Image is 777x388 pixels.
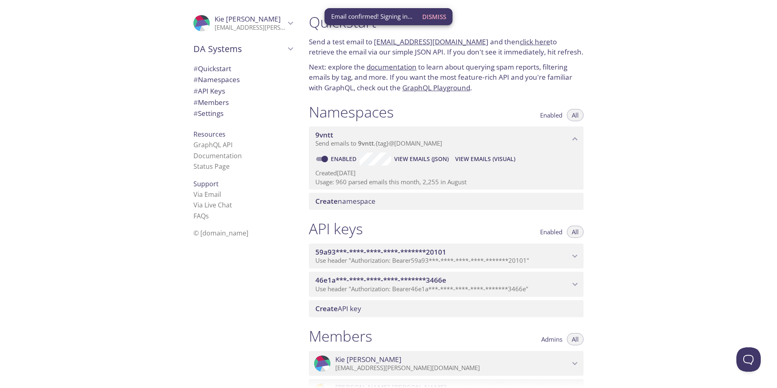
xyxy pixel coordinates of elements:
iframe: Help Scout Beacon - Open [736,347,761,372]
a: Via Live Chat [193,201,232,209]
button: Enabled [535,109,567,121]
h1: Namespaces [309,103,394,121]
div: Create namespace [309,193,584,210]
a: [EMAIL_ADDRESS][DOMAIN_NAME] [374,37,488,46]
span: 9vntt [358,139,374,147]
div: Create API Key [309,300,584,317]
span: # [193,98,198,107]
p: [EMAIL_ADDRESS][PERSON_NAME][DOMAIN_NAME] [335,364,570,372]
span: namespace [315,196,375,206]
span: Dismiss [422,11,446,22]
span: Kie [PERSON_NAME] [215,14,281,24]
span: Kie [PERSON_NAME] [335,355,402,364]
span: DA Systems [193,43,285,54]
div: Namespaces [187,74,299,85]
h1: API keys [309,220,363,238]
span: Create [315,304,338,313]
a: Via Email [193,190,221,199]
span: # [193,109,198,118]
a: Documentation [193,151,242,160]
span: Namespaces [193,75,240,84]
span: # [193,64,198,73]
div: Kie Baker [309,351,584,376]
h1: Members [309,327,372,345]
span: API Keys [193,86,225,96]
span: 9vntt [315,130,333,140]
p: Next: explore the to learn about querying spam reports, filtering emails by tag, and more. If you... [309,62,584,93]
button: View Emails (Visual) [452,153,519,166]
p: [EMAIL_ADDRESS][PERSON_NAME][DOMAIN_NAME] [215,24,285,32]
button: Admins [536,333,567,345]
span: Support [193,179,219,188]
span: Resources [193,130,226,139]
div: Team Settings [187,108,299,119]
button: View Emails (JSON) [391,153,452,166]
span: Members [193,98,229,107]
a: click here [520,37,550,46]
button: All [567,333,584,345]
span: View Emails (JSON) [394,154,449,164]
span: Create [315,196,338,206]
span: Settings [193,109,224,118]
div: DA Systems [187,38,299,59]
button: All [567,226,584,238]
span: © [DOMAIN_NAME] [193,229,248,238]
div: 9vntt namespace [309,126,584,152]
span: Quickstart [193,64,231,73]
a: Status Page [193,162,230,171]
div: Kie Baker [187,10,299,37]
span: Email confirmed! Signing in... [331,12,412,21]
span: API key [315,304,361,313]
button: All [567,109,584,121]
span: # [193,86,198,96]
button: Enabled [535,226,567,238]
div: Members [187,97,299,108]
p: Send a test email to and then to retrieve the email via our simple JSON API. If you don't see it ... [309,37,584,57]
div: API Keys [187,85,299,97]
a: FAQ [193,211,209,220]
a: Enabled [330,155,360,163]
span: s [206,211,209,220]
button: Dismiss [419,9,449,24]
span: # [193,75,198,84]
a: GraphQL Playground [402,83,470,92]
a: documentation [367,62,417,72]
div: Quickstart [187,63,299,74]
h1: Quickstart [309,13,584,31]
span: View Emails (Visual) [455,154,515,164]
a: GraphQL API [193,140,232,149]
p: Created [DATE] [315,169,577,177]
p: Usage: 960 parsed emails this month, 2,255 in August [315,178,577,186]
span: Send emails to . {tag} @[DOMAIN_NAME] [315,139,442,147]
